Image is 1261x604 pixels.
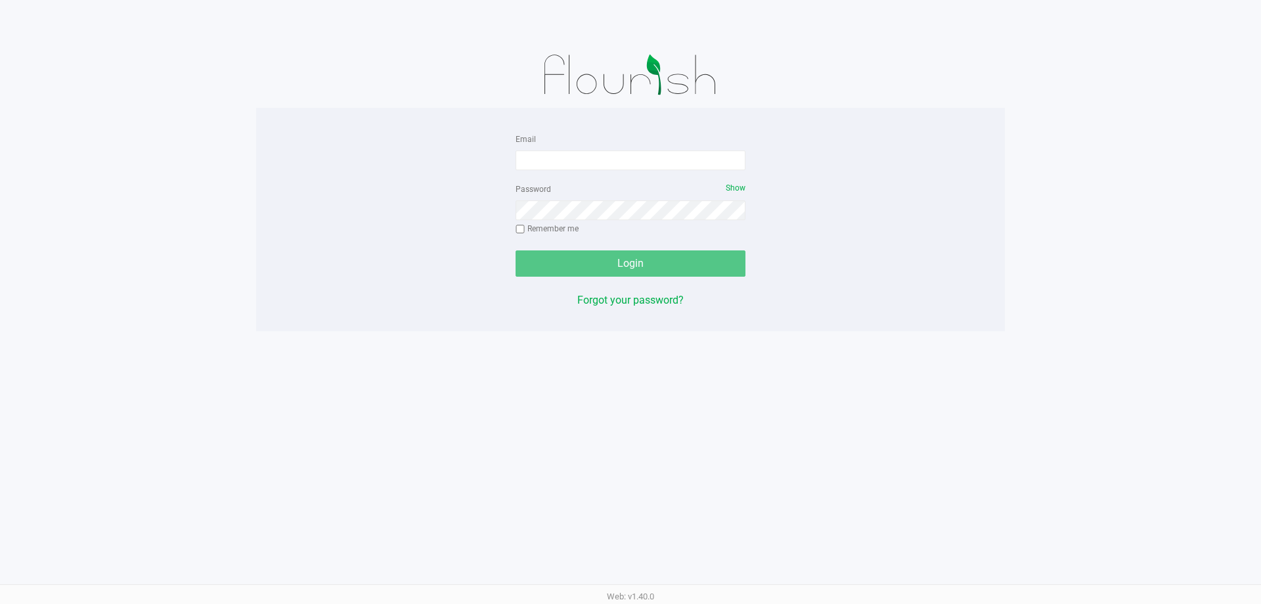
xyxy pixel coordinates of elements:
label: Remember me [516,223,579,235]
span: Show [726,183,745,193]
label: Password [516,183,551,195]
span: Web: v1.40.0 [607,592,654,601]
input: Remember me [516,225,525,234]
button: Forgot your password? [577,292,684,308]
label: Email [516,133,536,145]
